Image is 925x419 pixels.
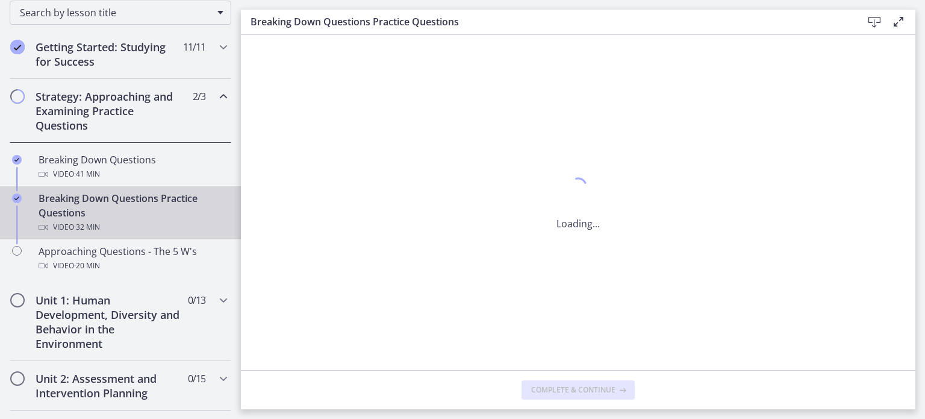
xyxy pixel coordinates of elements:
[74,167,100,181] span: · 41 min
[183,40,205,54] span: 11 / 11
[12,194,22,203] i: Completed
[74,259,100,273] span: · 20 min
[193,89,205,104] span: 2 / 3
[39,220,226,235] div: Video
[36,89,182,133] h2: Strategy: Approaching and Examining Practice Questions
[39,259,226,273] div: Video
[74,220,100,235] span: · 32 min
[10,40,25,54] i: Completed
[531,385,615,395] span: Complete & continue
[36,371,182,400] h2: Unit 2: Assessment and Intervention Planning
[20,6,211,19] span: Search by lesson title
[188,293,205,307] span: 0 / 13
[39,153,226,181] div: Breaking Down Questions
[36,293,182,351] h2: Unit 1: Human Development, Diversity and Behavior in the Environment
[522,380,635,400] button: Complete & continue
[39,244,226,273] div: Approaching Questions - The 5 W's
[36,40,182,69] h2: Getting Started: Studying for Success
[12,155,22,165] i: Completed
[39,167,226,181] div: Video
[10,1,231,25] div: Search by lesson title
[251,14,843,29] h3: Breaking Down Questions Practice Questions
[556,174,600,202] div: 1
[188,371,205,386] span: 0 / 15
[556,216,600,231] p: Loading...
[39,191,226,235] div: Breaking Down Questions Practice Questions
